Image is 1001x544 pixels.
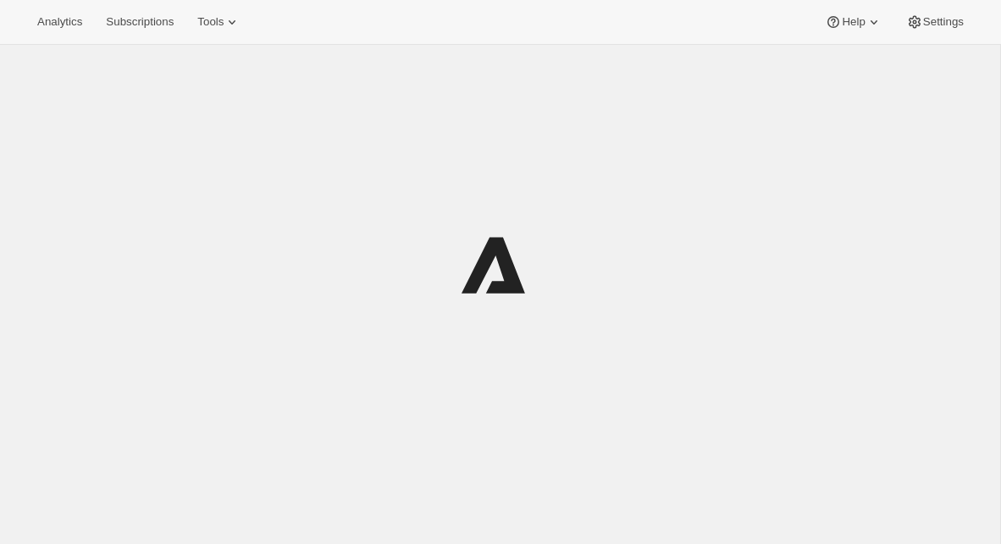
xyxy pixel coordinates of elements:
[923,15,964,29] span: Settings
[187,10,251,34] button: Tools
[96,10,184,34] button: Subscriptions
[842,15,865,29] span: Help
[27,10,92,34] button: Analytics
[197,15,224,29] span: Tools
[896,10,974,34] button: Settings
[815,10,892,34] button: Help
[106,15,174,29] span: Subscriptions
[37,15,82,29] span: Analytics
